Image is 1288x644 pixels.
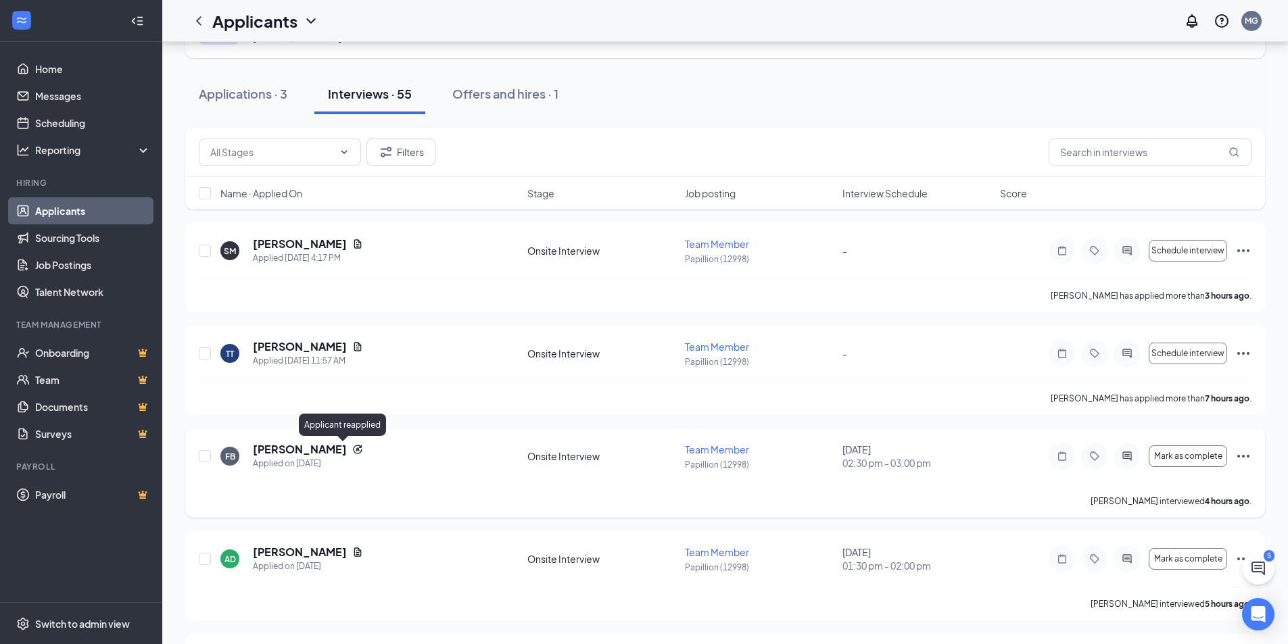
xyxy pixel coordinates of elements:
p: Papillion (12998) [685,562,834,573]
svg: Notifications [1184,13,1200,29]
span: Mark as complete [1154,451,1222,461]
a: Scheduling [35,109,151,137]
h1: Applicants [212,9,297,32]
b: 7 hours ago [1205,393,1249,403]
div: Onsite Interview [527,244,677,257]
div: Switch to admin view [35,617,130,630]
svg: Document [352,239,363,249]
div: Applied on [DATE] [253,560,363,573]
svg: Note [1054,245,1070,256]
h5: [PERSON_NAME] [253,339,347,354]
svg: Ellipses [1235,448,1251,464]
h5: [PERSON_NAME] [253,442,347,457]
svg: ActiveChat [1119,451,1135,462]
svg: Document [352,341,363,352]
b: 5 hours ago [1205,599,1249,609]
div: 5 [1264,550,1274,562]
input: Search in interviews [1049,139,1251,166]
div: Onsite Interview [527,552,677,566]
span: Team Member [685,546,749,558]
svg: Filter [378,144,394,160]
svg: Tag [1087,451,1103,462]
h5: [PERSON_NAME] [253,237,347,251]
a: SurveysCrown [35,420,151,447]
span: Name · Applied On [220,187,302,200]
div: FB [225,451,235,462]
div: TT [226,348,234,360]
svg: Note [1054,348,1070,359]
p: Papillion (12998) [685,459,834,470]
svg: Note [1054,451,1070,462]
svg: Collapse [130,14,144,28]
span: 02:30 pm - 03:00 pm [842,456,992,470]
p: [PERSON_NAME] interviewed . [1091,495,1251,507]
a: Applicants [35,197,151,224]
svg: Note [1054,553,1070,564]
div: Team Management [16,319,148,330]
a: OnboardingCrown [35,339,151,366]
span: Team Member [685,443,749,455]
p: Papillion (12998) [685,253,834,265]
a: Home [35,55,151,82]
button: Filter Filters [366,139,435,166]
p: [PERSON_NAME] interviewed . [1091,598,1251,610]
div: Interviews · 55 [328,85,412,102]
svg: Tag [1087,553,1103,564]
div: Applications · 3 [199,85,287,102]
p: [PERSON_NAME] has applied more than . [1051,393,1251,404]
svg: ActiveChat [1119,553,1135,564]
div: [DATE] [842,443,992,470]
svg: Ellipses [1235,345,1251,362]
span: Team Member [685,238,749,250]
svg: ActiveChat [1119,245,1135,256]
span: Job posting [685,187,736,200]
svg: Tag [1087,348,1103,359]
span: Schedule interview [1151,246,1224,255]
button: Mark as complete [1149,548,1227,570]
span: Mark as complete [1154,554,1222,564]
div: MG [1245,15,1258,26]
span: Team Member [685,341,749,353]
h5: [PERSON_NAME] [253,545,347,560]
span: Stage [527,187,554,200]
a: PayrollCrown [35,481,151,508]
div: Applied [DATE] 4:17 PM [253,251,363,265]
div: Hiring [16,177,148,189]
div: Onsite Interview [527,347,677,360]
div: [DATE] [842,545,992,572]
svg: Ellipses [1235,551,1251,567]
svg: QuestionInfo [1214,13,1230,29]
span: Interview Schedule [842,187,928,200]
span: Schedule interview [1151,349,1224,358]
svg: ChatActive [1250,560,1266,576]
svg: Settings [16,617,30,630]
button: Mark as complete [1149,445,1227,467]
button: Schedule interview [1149,240,1227,262]
svg: ChevronLeft [191,13,207,29]
svg: ChevronDown [303,13,319,29]
span: 01:30 pm - 02:00 pm [842,559,992,572]
svg: Ellipses [1235,243,1251,259]
svg: Document [352,547,363,558]
a: Messages [35,82,151,109]
div: Payroll [16,461,148,472]
span: - [842,347,847,360]
a: TeamCrown [35,366,151,393]
svg: MagnifyingGlass [1229,147,1239,157]
svg: Reapply [352,444,363,455]
svg: ChevronDown [339,147,350,157]
div: Applied [DATE] 11:57 AM [253,354,363,368]
a: Talent Network [35,278,151,305]
a: Job Postings [35,251,151,278]
a: DocumentsCrown [35,393,151,420]
b: 3 hours ago [1205,291,1249,301]
div: AD [224,553,236,565]
svg: WorkstreamLogo [15,14,28,27]
button: Schedule interview [1149,343,1227,364]
button: ChatActive [1242,552,1274,585]
a: Sourcing Tools [35,224,151,251]
span: Score [1000,187,1027,200]
div: SM [224,245,236,257]
div: Offers and hires · 1 [452,85,558,102]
